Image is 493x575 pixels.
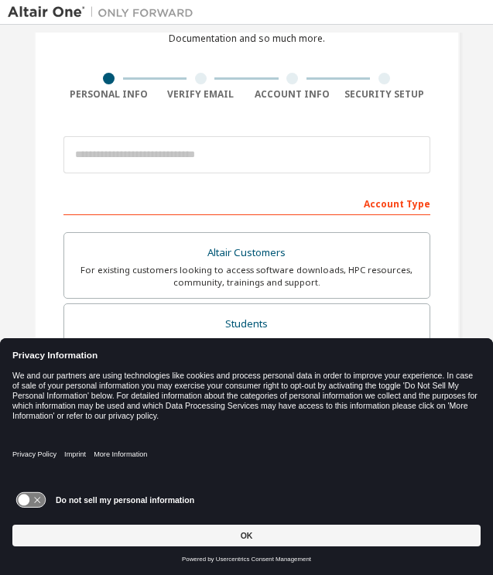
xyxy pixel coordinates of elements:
div: Students [74,313,420,335]
div: For currently enrolled students looking to access the free Altair Student Edition bundle and all ... [74,335,420,360]
div: Verify Email [155,88,247,101]
div: Security Setup [338,88,430,101]
div: Account Info [247,88,339,101]
div: For Free Trials, Licenses, Downloads, Learning & Documentation and so much more. [139,20,354,45]
div: Altair Customers [74,242,420,264]
div: Personal Info [63,88,156,101]
div: Account Type [63,190,430,215]
img: Altair One [8,5,201,20]
div: For existing customers looking to access software downloads, HPC resources, community, trainings ... [74,264,420,289]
